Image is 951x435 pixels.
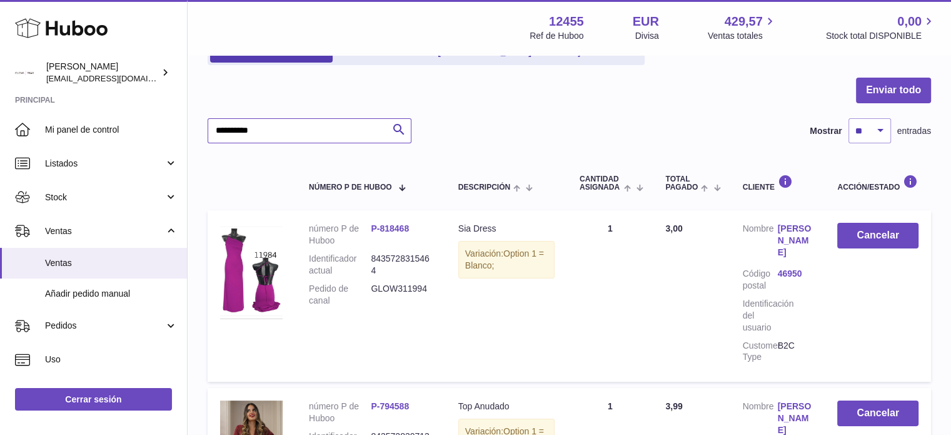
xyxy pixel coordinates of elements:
[371,283,433,307] dd: GLOW311994
[46,61,159,84] div: [PERSON_NAME]
[458,401,555,412] div: Top Anudado
[743,223,778,262] dt: Nombre
[45,320,164,332] span: Pedidos
[458,183,510,192] span: Descripción
[777,223,812,258] a: [PERSON_NAME]
[633,13,659,30] strong: EUR
[837,175,918,192] div: Acción/Estado
[15,63,34,82] img: pedidos@glowrias.com
[45,158,164,170] span: Listados
[309,183,391,192] span: número P de Huboo
[309,223,371,247] dt: número P de Huboo
[220,223,283,320] img: SiaDress.jpg
[530,30,583,42] div: Ref de Huboo
[371,401,409,411] a: P-794588
[549,13,584,30] strong: 12455
[743,268,778,292] dt: Código postal
[837,223,918,248] button: Cancelar
[708,30,777,42] span: Ventas totales
[743,340,778,364] dt: Customer Type
[665,223,682,233] span: 3,00
[665,401,682,411] span: 3,99
[777,340,812,364] dd: B2C
[810,125,842,137] label: Mostrar
[45,257,178,269] span: Ventas
[15,388,172,411] a: Cerrar sesión
[46,73,184,83] span: [EMAIL_ADDRESS][DOMAIN_NAME]
[45,192,164,203] span: Stock
[309,253,371,277] dt: Identificador actual
[725,13,763,30] span: 429,57
[309,401,371,424] dt: número P de Huboo
[897,125,931,137] span: entradas
[567,210,653,382] td: 1
[580,175,621,192] span: Cantidad ASIGNADA
[743,175,813,192] div: Cliente
[371,223,409,233] a: P-818468
[45,354,178,366] span: Uso
[837,401,918,426] button: Cancelar
[458,241,555,279] div: Variación:
[465,248,544,270] span: Option 1 = Blanco;
[777,268,812,280] a: 46950
[458,223,555,235] div: Sia Dress
[856,78,931,103] button: Enviar todo
[635,30,659,42] div: Divisa
[665,175,698,192] span: Total pagado
[897,13,922,30] span: 0,00
[45,124,178,136] span: Mi panel de control
[708,13,777,42] a: 429,57 Ventas totales
[45,288,178,300] span: Añadir pedido manual
[743,298,778,334] dt: Identificación del usuario
[309,283,371,307] dt: Pedido de canal
[826,13,936,42] a: 0,00 Stock total DISPONIBLE
[826,30,936,42] span: Stock total DISPONIBLE
[371,253,433,277] dd: 8435728315464
[45,225,164,237] span: Ventas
